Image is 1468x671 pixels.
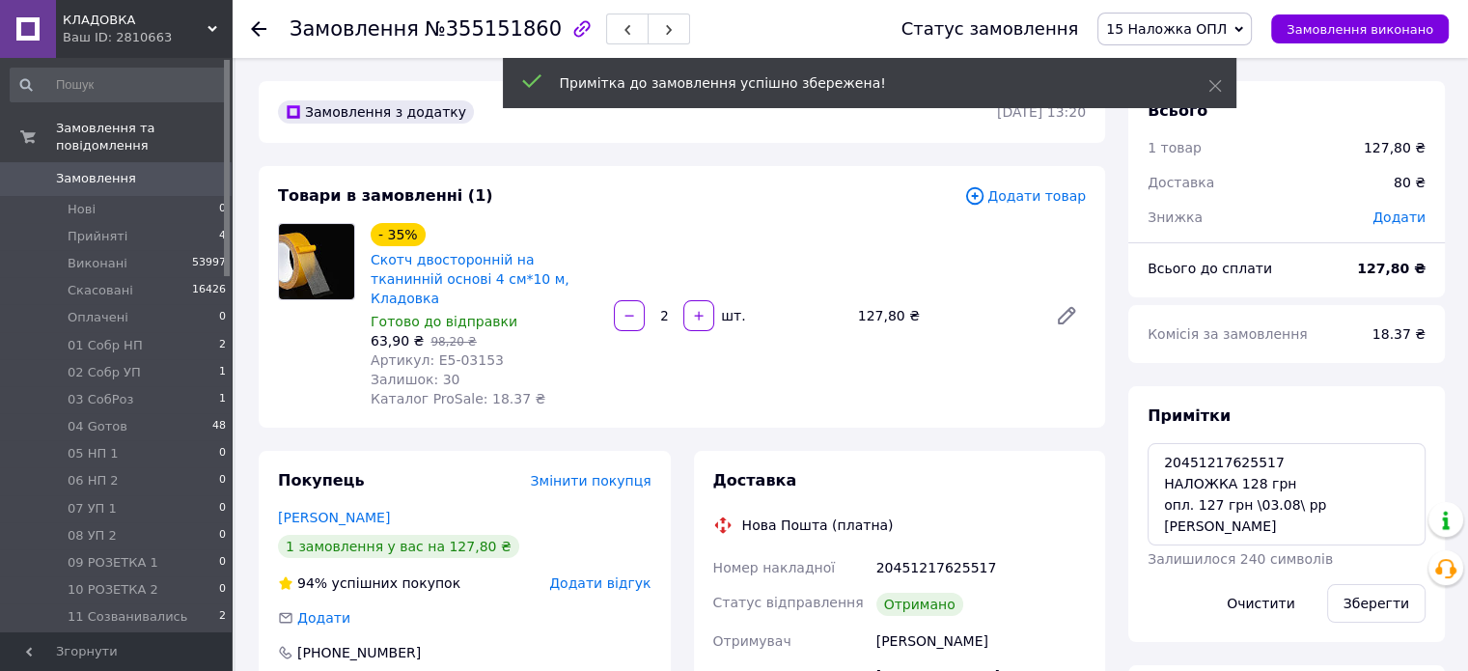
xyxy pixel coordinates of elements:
[68,391,133,408] span: 03 CобРоз
[290,17,419,41] span: Замовлення
[68,337,143,354] span: 01 Cобр НП
[219,554,226,572] span: 0
[68,527,117,545] span: 08 УП 2
[219,581,226,599] span: 0
[1047,296,1086,335] a: Редагувати
[219,391,226,408] span: 1
[1364,138,1426,157] div: 127,80 ₴
[278,186,493,205] span: Товари в замовленні (1)
[850,302,1039,329] div: 127,80 ₴
[1148,551,1333,567] span: Залишилося 240 символів
[872,550,1090,585] div: 20451217625517
[371,314,517,329] span: Готово до відправки
[219,500,226,517] span: 0
[278,573,460,593] div: успішних покупок
[68,608,187,626] span: 11 Созванивались
[56,120,232,154] span: Замовлення та повідомлення
[1287,22,1433,37] span: Замовлення виконано
[1148,326,1308,342] span: Комісія за замовлення
[1148,140,1202,155] span: 1 товар
[1148,406,1231,425] span: Примітки
[68,472,119,489] span: 06 НП 2
[279,224,354,299] img: Скотч двосторонній на тканинній основі 4 см*10 м, Кладовка
[1382,161,1437,204] div: 80 ₴
[297,575,327,591] span: 94%
[371,333,424,349] span: 63,90 ₴
[219,201,226,218] span: 0
[278,535,519,558] div: 1 замовлення у вас на 127,80 ₴
[872,624,1090,658] div: [PERSON_NAME]
[10,68,228,102] input: Пошук
[1372,210,1426,225] span: Додати
[371,372,459,387] span: Залишок: 30
[713,595,864,610] span: Статус відправлення
[219,228,226,245] span: 4
[219,445,226,462] span: 0
[1148,175,1214,190] span: Доставка
[68,500,117,517] span: 07 УП 1
[901,19,1079,39] div: Статус замовлення
[371,223,426,246] div: - 35%
[63,29,232,46] div: Ваш ID: 2810663
[430,335,476,349] span: 98,20 ₴
[531,473,651,489] span: Змінити покупця
[295,643,423,662] div: [PHONE_NUMBER]
[425,17,562,41] span: №355151860
[63,12,208,29] span: КЛАДОВКА
[371,252,569,306] a: Скотч двосторонній на тканинній основі 4 см*10 м, Кладовка
[1357,261,1426,276] b: 127,80 ₴
[192,282,226,299] span: 16426
[68,581,158,599] span: 10 РОЗЕТКА 2
[1372,326,1426,342] span: 18.37 ₴
[251,19,266,39] div: Повернутися назад
[68,255,127,272] span: Виконані
[1148,443,1426,545] textarea: 20451217625517 НАЛОЖКА 128 грн опл. 127 грн \03.08\ рр [PERSON_NAME]
[297,610,350,626] span: Додати
[68,418,127,435] span: 04 Gотов
[713,560,836,575] span: Номер накладної
[68,282,133,299] span: Скасовані
[1148,261,1272,276] span: Всього до сплати
[219,472,226,489] span: 0
[68,364,141,381] span: 02 Cобр УП
[68,309,128,326] span: Оплачені
[219,527,226,545] span: 0
[371,352,504,368] span: Артикул: E5-03153
[876,593,963,616] div: Отримано
[1271,14,1449,43] button: Замовлення виконано
[68,201,96,218] span: Нові
[716,306,747,325] div: шт.
[1210,584,1312,623] button: Очистити
[549,575,651,591] span: Додати відгук
[560,73,1160,93] div: Примітка до замовлення успішно збережена!
[713,471,797,489] span: Доставка
[219,364,226,381] span: 1
[219,608,226,626] span: 2
[68,554,158,572] span: 09 РОЗЕТКА 1
[219,337,226,354] span: 2
[56,170,136,187] span: Замовлення
[278,510,390,525] a: [PERSON_NAME]
[964,185,1086,207] span: Додати товар
[278,471,365,489] span: Покупець
[371,391,545,406] span: Каталог ProSale: 18.37 ₴
[278,100,474,124] div: Замовлення з додатку
[713,633,791,649] span: Отримувач
[68,445,119,462] span: 05 НП 1
[219,309,226,326] span: 0
[737,516,899,535] div: Нова Пошта (платна)
[192,255,226,272] span: 53997
[1148,210,1203,225] span: Знижка
[212,418,226,435] span: 48
[68,228,127,245] span: Прийняті
[1106,21,1227,37] span: 15 Наложка ОПЛ
[1327,584,1426,623] button: Зберегти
